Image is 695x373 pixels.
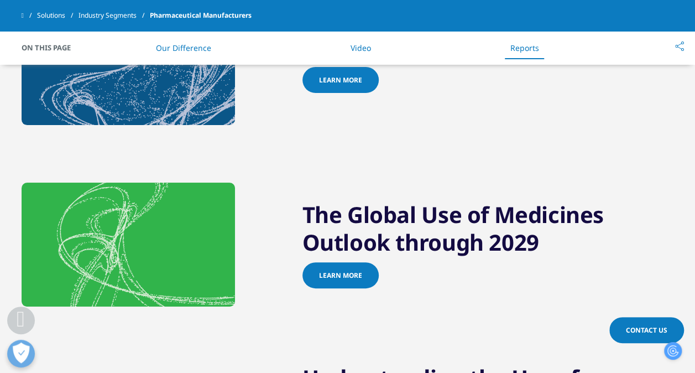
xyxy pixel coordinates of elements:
[510,43,539,53] a: Reports
[150,6,252,25] span: Pharmaceutical Manufacturers
[609,317,684,343] a: Contact Us
[22,42,82,53] span: On This Page
[302,67,379,93] a: Learn more
[302,262,379,288] a: Learn more
[7,340,35,367] button: Open Preferences
[156,43,211,53] a: Our Difference
[319,75,362,85] span: Learn more
[626,325,667,335] span: Contact Us
[351,43,371,53] a: Video
[319,271,362,280] span: Learn more
[79,6,150,25] a: Industry Segments
[302,201,674,262] h2: The Global Use of Medicines Outlook through 2029
[37,6,79,25] a: Solutions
